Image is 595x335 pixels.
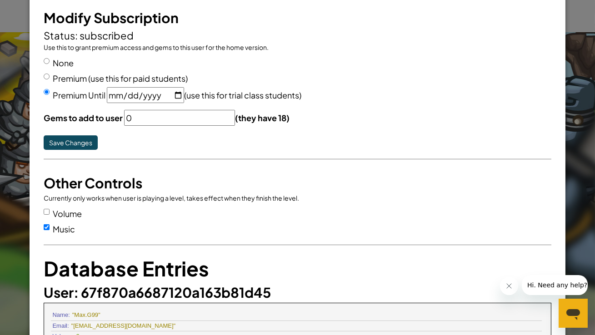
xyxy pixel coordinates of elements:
[71,322,176,330] div: "[EMAIL_ADDRESS][DOMAIN_NAME]"
[500,277,518,295] iframe: Close message
[559,299,588,328] iframe: Button to launch messaging window
[52,322,69,330] span: Email:
[44,8,551,28] h3: Modify Subscription
[44,173,551,193] h3: Other Controls
[53,208,82,219] span: Volume
[44,113,123,123] span: Gems to add to user
[522,275,588,295] iframe: Message from company
[124,110,235,126] input: Gems to add to user (they have 18)
[44,254,551,282] h1: Database Entries
[53,224,75,234] span: Music
[44,58,50,64] input: None
[44,193,551,202] div: Currently only works when user is playing a level, takes effect when they finish the level.
[52,311,70,320] span: Name:
[53,90,301,100] label: (use this for trial class students)
[44,89,50,95] input: Premium Until (use this for trial class students)
[72,311,100,320] div: "Max.G99"
[44,74,50,79] input: Premium (use this for paid students)
[53,73,188,84] label: Premium (use this for paid students)
[44,43,551,52] div: Use this to grant premium access and gems to this user for the home version.
[44,110,290,126] label: (they have 18)
[44,209,50,215] input: Volume
[53,90,105,100] span: Premium Until
[53,58,74,68] label: None
[44,282,551,303] h3: User: 67f870a6687120a163b81d45
[44,224,50,230] input: Music
[44,28,551,43] h4: Status: subscribed
[107,87,184,103] input: Premium Until (use this for trial class students)
[44,135,98,150] button: Save Changes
